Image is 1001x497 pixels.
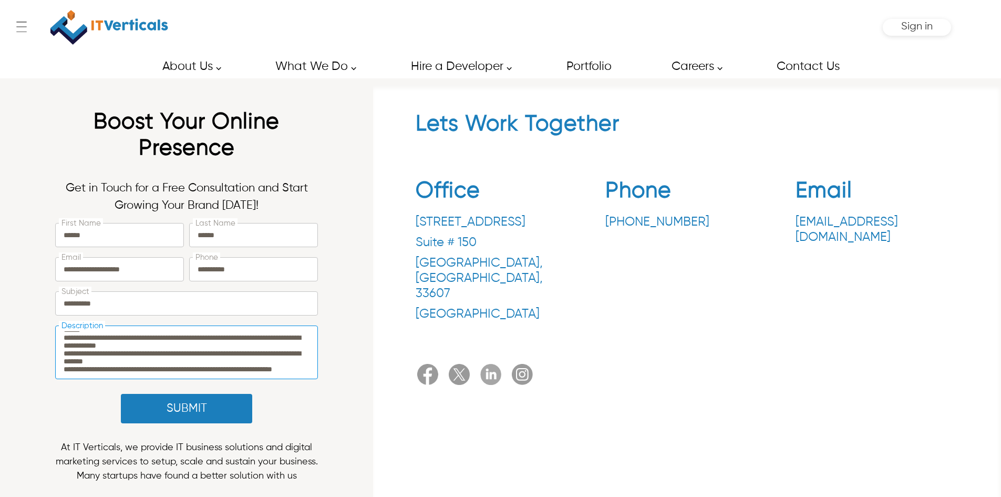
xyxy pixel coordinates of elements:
img: IT Verticals Inc [50,5,168,49]
h2: Phone [605,178,768,209]
a: Facebook [417,364,449,389]
a: It Verticals Instagram [512,364,543,389]
p: Suite # 150 [416,235,579,250]
img: Facebook [417,364,438,385]
p: Get in Touch for a Free Consultation and Start Growing Your Brand [DATE]! [55,180,318,215]
a: Twitter [449,364,480,389]
p: [GEOGRAPHIC_DATA] , [GEOGRAPHIC_DATA] , 33607 [416,256,579,301]
h2: Office [416,178,579,209]
h2: Lets Work Together [416,111,959,143]
a: Sign in [901,24,933,31]
img: Linkedin [480,364,501,385]
a: IT Verticals Inc [50,5,169,49]
h1: Boost Your Online Presence [55,109,318,167]
a: What We Do [263,55,362,78]
p: At IT Verticals, we provide IT business solutions and digital marketing services to setup, scale ... [55,441,318,483]
h2: Email [796,178,958,209]
a: Careers [659,55,728,78]
p: [GEOGRAPHIC_DATA] [416,307,579,322]
a: Linkedin [480,364,512,389]
a: [PHONE_NUMBER] [605,215,768,230]
a: Contact Us [765,55,851,78]
p: [STREET_ADDRESS] [416,215,579,230]
a: [EMAIL_ADDRESS][DOMAIN_NAME] [796,215,958,245]
a: Hire a Developer [399,55,518,78]
button: Submit [121,394,252,423]
img: It Verticals Instagram [512,364,533,385]
a: About Us [150,55,227,78]
a: Portfolio [554,55,623,78]
img: Twitter [449,364,470,385]
span: Sign in [901,21,933,32]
